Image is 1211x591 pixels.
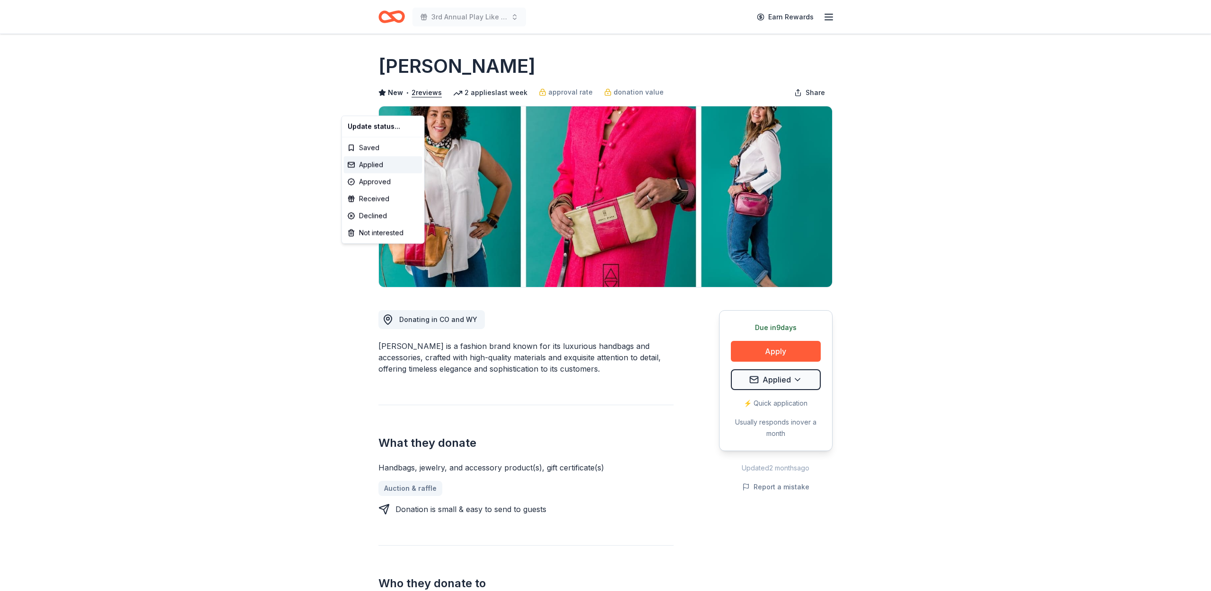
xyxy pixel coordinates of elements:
[344,225,422,242] div: Not interested
[344,139,422,156] div: Saved
[344,191,422,208] div: Received
[344,208,422,225] div: Declined
[431,11,507,23] span: 3rd Annual Play Like Gunnar Golf Outing
[344,174,422,191] div: Approved
[344,156,422,174] div: Applied
[344,118,422,135] div: Update status...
